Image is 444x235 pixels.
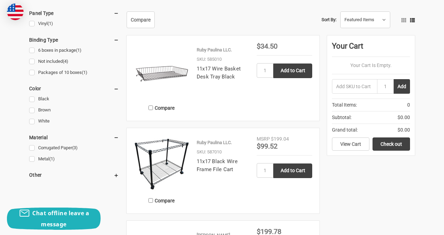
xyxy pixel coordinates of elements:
span: 0 [407,101,410,109]
a: Compare [127,11,155,28]
span: $199.04 [271,136,289,142]
input: Add SKU to Cart [332,79,377,94]
a: 11x17 Black Wire Frame File Cart [197,158,238,173]
span: $99.52 [257,142,277,150]
input: Add to Cart [273,163,312,178]
h5: Binding Type [29,36,119,44]
p: SKU: 585010 [197,56,222,63]
p: Ruby Paulina LLC. [197,139,232,146]
label: Sort By: [322,15,336,25]
p: Your Cart Is Empty. [332,62,410,69]
span: Chat offline leave a message [32,209,89,228]
h5: Color [29,84,119,93]
span: $34.50 [257,42,277,50]
a: Not included [29,57,119,66]
label: Compare [134,102,189,114]
div: MSRP [257,135,270,143]
button: Chat offline leave a message [7,208,101,230]
p: Ruby Paulina LLC. [197,47,232,53]
a: 6 boxes in package [29,46,119,55]
span: (1) [48,21,53,26]
p: SKU: 587010 [197,149,222,156]
a: Black [29,94,119,104]
a: View Cart [332,137,369,151]
span: Total Items: [332,101,357,109]
span: Grand total: [332,126,358,134]
button: Add [394,79,410,94]
input: Add to Cart [273,64,312,78]
h5: Panel Type [29,9,119,17]
div: Your Cart [332,40,410,57]
a: Packages of 10 boxes [29,68,119,77]
a: Vinyl [29,19,119,28]
a: White [29,117,119,126]
img: 11x17 Wire Basket Desk Tray Black [134,43,189,98]
span: (4) [63,59,68,64]
h5: Material [29,133,119,142]
a: Brown [29,106,119,115]
span: $0.00 [398,126,410,134]
span: (1) [76,48,82,53]
h5: Other [29,171,119,179]
input: Compare [148,198,153,203]
a: Check out [373,137,410,151]
a: Corrugated Paper [29,143,119,153]
input: Compare [148,106,153,110]
a: Metal [29,154,119,164]
span: (1) [82,70,87,75]
img: 11x17 Black Wire Frame File Cart [134,135,189,191]
img: duty and tax information for United States [7,3,24,20]
span: $0.00 [398,114,410,121]
span: Subtotal: [332,114,351,121]
span: (1) [49,156,55,161]
label: Compare [134,195,189,206]
span: (3) [72,145,78,150]
a: 11x17 Wire Basket Desk Tray Black [197,66,241,80]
